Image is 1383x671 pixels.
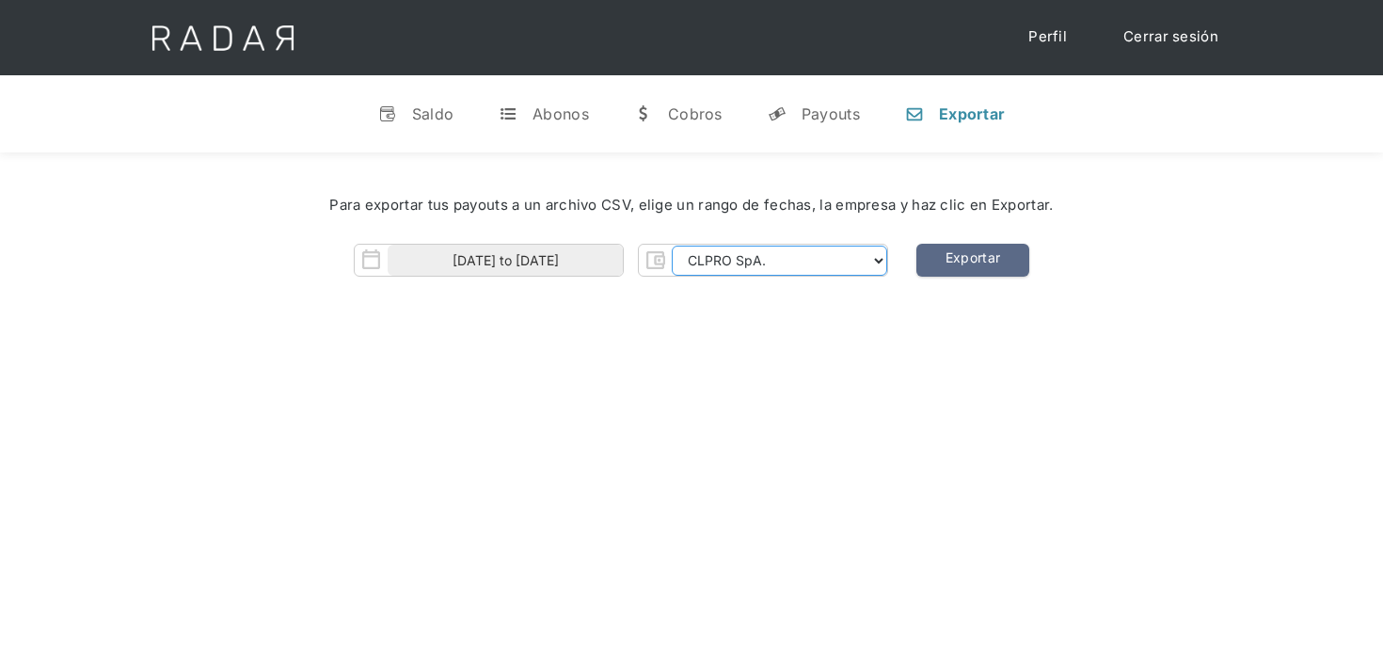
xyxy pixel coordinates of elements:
[634,104,653,123] div: w
[354,244,888,277] form: Form
[378,104,397,123] div: v
[668,104,723,123] div: Cobros
[1105,19,1237,56] a: Cerrar sesión
[56,195,1327,216] div: Para exportar tus payouts a un archivo CSV, elige un rango de fechas, la empresa y haz clic en Ex...
[412,104,454,123] div: Saldo
[802,104,860,123] div: Payouts
[905,104,924,123] div: n
[533,104,589,123] div: Abonos
[1009,19,1086,56] a: Perfil
[768,104,787,123] div: y
[916,244,1029,277] a: Exportar
[499,104,517,123] div: t
[939,104,1005,123] div: Exportar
